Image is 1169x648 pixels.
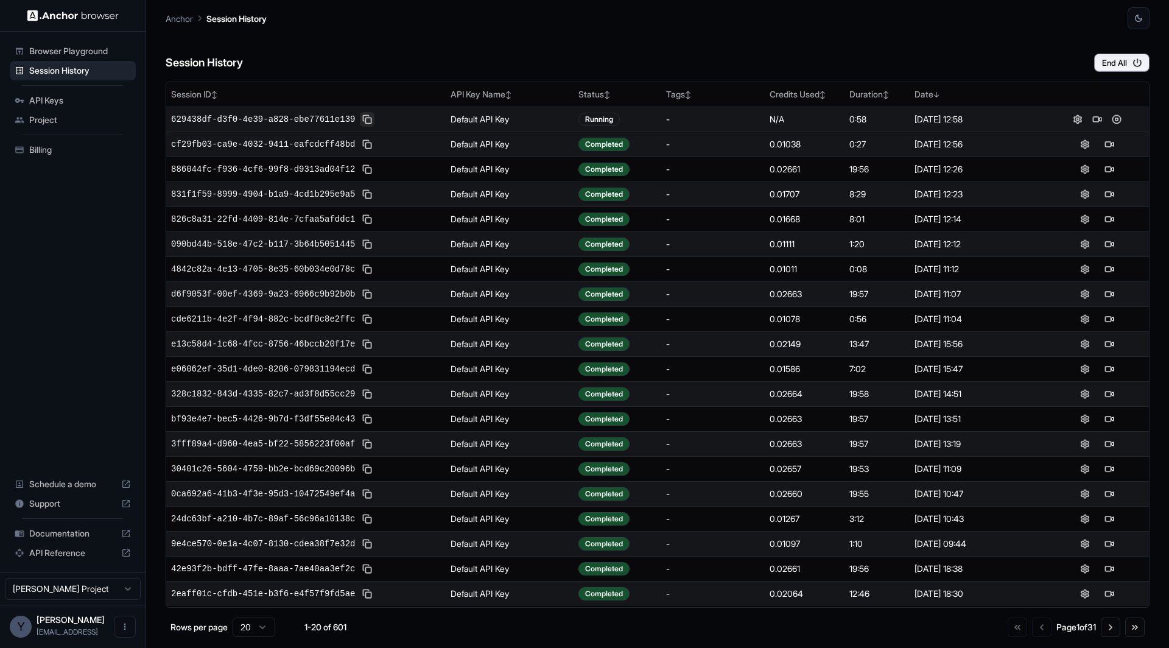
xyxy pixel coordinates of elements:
div: [DATE] 18:38 [914,563,1041,575]
span: 090bd44b-518e-47c2-b117-3b64b5051445 [171,238,355,250]
div: Completed [578,213,630,226]
td: Default API Key [446,107,574,132]
div: 8:29 [849,188,904,200]
span: yuma@o-mega.ai [37,627,98,636]
div: 0.02064 [770,588,840,600]
img: Anchor Logo [27,10,119,21]
div: 0.01267 [770,513,840,525]
div: - [666,313,760,325]
div: - [666,413,760,425]
span: 328c1832-843d-4335-82c7-ad3f8d55cc29 [171,388,355,400]
div: [DATE] 11:09 [914,463,1041,475]
div: [DATE] 10:47 [914,488,1041,500]
div: Schedule a demo [10,474,136,494]
div: Completed [578,587,630,600]
td: Default API Key [446,206,574,231]
div: 19:55 [849,488,904,500]
div: [DATE] 18:30 [914,588,1041,600]
div: Status [578,88,656,100]
span: Session History [29,65,131,77]
div: [DATE] 09:44 [914,538,1041,550]
div: Duration [849,88,904,100]
div: Completed [578,188,630,201]
div: Completed [578,312,630,326]
div: Completed [578,562,630,576]
div: Completed [578,337,630,351]
div: 0.02149 [770,338,840,350]
div: - [666,463,760,475]
div: - [666,113,760,125]
td: Default API Key [446,381,574,406]
td: Default API Key [446,406,574,431]
div: Documentation [10,524,136,543]
div: Running [578,113,620,126]
div: - [666,288,760,300]
div: API Reference [10,543,136,563]
div: Completed [578,238,630,251]
span: Yuma Heymans [37,615,105,625]
div: [DATE] 13:19 [914,438,1041,450]
div: - [666,238,760,250]
span: 629438df-d3f0-4e39-a828-ebe77611e139 [171,113,355,125]
span: 826c8a31-22fd-4409-814e-7cfaa5afddc1 [171,213,355,225]
h6: Session History [166,54,243,72]
div: [DATE] 15:47 [914,363,1041,375]
div: 19:53 [849,463,904,475]
div: Project [10,110,136,130]
div: 19:57 [849,413,904,425]
div: Page 1 of 31 [1056,621,1096,633]
div: 19:57 [849,288,904,300]
nav: breadcrumb [166,12,267,25]
span: cde6211b-4e2f-4f94-882c-bcdf0c8e2ffc [171,313,355,325]
div: 1-20 of 601 [295,621,356,633]
div: 0.02664 [770,388,840,400]
td: Default API Key [446,481,574,506]
span: 3fff89a4-d960-4ea5-bf22-5856223f00af [171,438,355,450]
div: 0:58 [849,113,904,125]
div: [DATE] 12:23 [914,188,1041,200]
div: [DATE] 12:14 [914,213,1041,225]
div: [DATE] 13:51 [914,413,1041,425]
td: Default API Key [446,157,574,181]
span: ↕ [604,90,610,99]
div: Completed [578,412,630,426]
p: Session History [206,12,267,25]
span: ↕ [820,90,826,99]
div: 7:02 [849,363,904,375]
div: 0.02663 [770,413,840,425]
div: 0:08 [849,263,904,275]
div: Support [10,494,136,513]
div: 0.02657 [770,463,840,475]
div: 1:10 [849,538,904,550]
div: [DATE] 12:58 [914,113,1041,125]
td: Default API Key [446,306,574,331]
div: Tags [666,88,760,100]
div: - [666,338,760,350]
span: Billing [29,144,131,156]
span: 4842c82a-4e13-4705-8e35-60b034e0d78c [171,263,355,275]
span: 42e93f2b-bdff-47fe-8aaa-7ae40aa3ef2c [171,563,355,575]
span: e06062ef-35d1-4de0-8206-079831194ecd [171,363,355,375]
span: ↕ [211,90,217,99]
div: - [666,438,760,450]
div: 19:56 [849,163,904,175]
div: API Key Name [451,88,569,100]
div: 1:20 [849,238,904,250]
div: [DATE] 11:12 [914,263,1041,275]
div: - [666,138,760,150]
div: 0.02663 [770,438,840,450]
span: API Reference [29,547,116,559]
div: 0:27 [849,138,904,150]
div: 0.01011 [770,263,840,275]
div: 0.01668 [770,213,840,225]
td: Default API Key [446,256,574,281]
div: [DATE] 10:43 [914,513,1041,525]
p: Rows per page [170,621,228,633]
td: Default API Key [446,506,574,531]
div: 0:56 [849,313,904,325]
div: 0.02661 [770,563,840,575]
span: 9e4ce570-0e1a-4c07-8130-cdea38f7e32d [171,538,355,550]
div: Completed [578,512,630,526]
div: 19:57 [849,438,904,450]
div: 0.01586 [770,363,840,375]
